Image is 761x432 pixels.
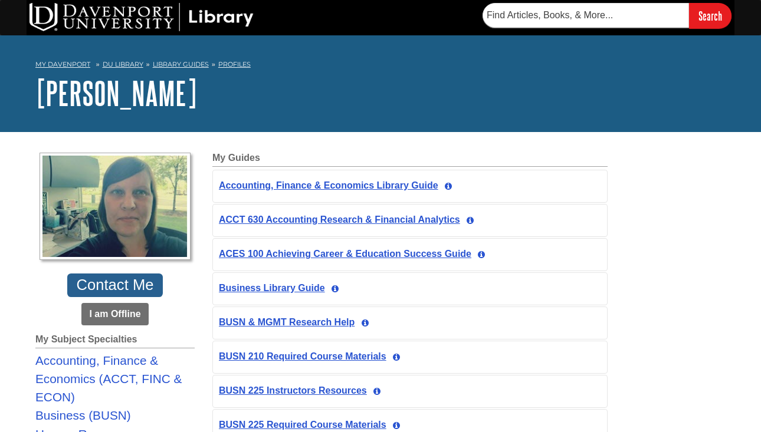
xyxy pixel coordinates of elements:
[35,351,195,407] a: Accounting, Finance & Economics (ACCT, FINC & ECON)
[40,153,191,260] img: Profile Photo
[29,3,254,31] img: DU Library
[35,60,90,70] a: My Davenport
[89,309,140,319] b: I am Offline
[81,303,148,325] button: I am Offline
[483,3,732,28] form: Searches DU Library's articles, books, and more
[35,57,726,75] nav: breadcrumb
[219,317,355,327] a: BUSN & MGMT Research Help
[219,180,438,190] a: Accounting, Finance & Economics Library Guide
[35,75,726,111] h1: [PERSON_NAME]
[67,273,163,298] a: Contact Me
[219,249,471,259] a: ACES 100 Achieving Career & Education Success Guide
[35,334,195,348] h2: My Subject Specialties
[219,215,460,225] a: ACCT 630 Accounting Research & Financial Analytics
[219,283,325,293] a: Business Library Guide
[153,60,209,68] a: Library Guides
[35,406,195,424] a: Business (BUSN)
[103,60,143,68] a: DU Library
[219,385,367,395] a: BUSN 225 Instructors Resources
[483,3,689,28] input: Find Articles, Books, & More...
[219,420,386,430] a: BUSN 225 Required Course Materials
[219,351,386,361] a: BUSN 210 Required Course Materials
[218,60,251,68] a: Profiles
[212,153,608,167] h2: My Guides
[689,3,732,28] input: Search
